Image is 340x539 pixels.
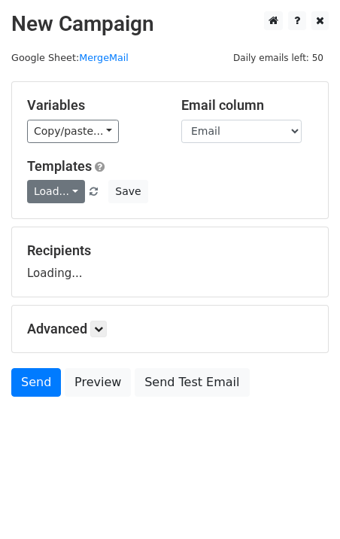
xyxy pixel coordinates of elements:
[135,368,249,397] a: Send Test Email
[228,50,329,66] span: Daily emails left: 50
[181,97,313,114] h5: Email column
[27,242,313,259] h5: Recipients
[27,97,159,114] h5: Variables
[228,52,329,63] a: Daily emails left: 50
[27,242,313,282] div: Loading...
[108,180,147,203] button: Save
[27,321,313,337] h5: Advanced
[11,368,61,397] a: Send
[79,52,129,63] a: MergeMail
[27,158,92,174] a: Templates
[27,180,85,203] a: Load...
[65,368,131,397] a: Preview
[11,11,329,37] h2: New Campaign
[11,52,129,63] small: Google Sheet:
[27,120,119,143] a: Copy/paste...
